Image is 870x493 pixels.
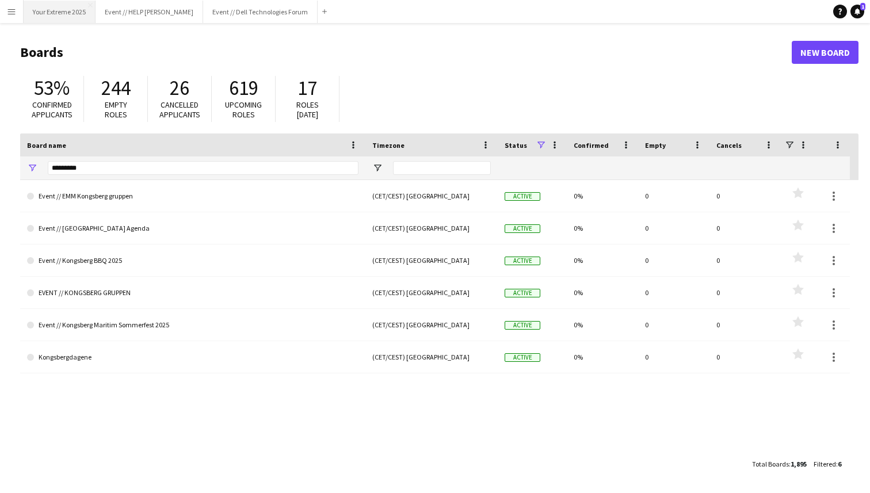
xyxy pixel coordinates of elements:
[96,1,203,23] button: Event // HELP [PERSON_NAME]
[850,5,864,18] a: 1
[297,75,317,101] span: 17
[752,453,807,475] div: :
[814,453,841,475] div: :
[574,141,609,150] span: Confirmed
[638,309,709,341] div: 0
[27,277,358,309] a: EVENT // KONGSBERG GRUPPEN
[709,180,781,212] div: 0
[709,341,781,373] div: 0
[860,3,865,10] span: 1
[838,460,841,468] span: 6
[27,141,66,150] span: Board name
[638,212,709,244] div: 0
[27,180,358,212] a: Event // EMM Kongsberg gruppen
[567,212,638,244] div: 0%
[24,1,96,23] button: Your Extreme 2025
[159,100,200,120] span: Cancelled applicants
[229,75,258,101] span: 619
[505,289,540,297] span: Active
[48,161,358,175] input: Board name Filter Input
[567,244,638,276] div: 0%
[645,141,666,150] span: Empty
[365,309,498,341] div: (CET/CEST) [GEOGRAPHIC_DATA]
[638,244,709,276] div: 0
[709,277,781,308] div: 0
[814,460,836,468] span: Filtered
[505,224,540,233] span: Active
[365,341,498,373] div: (CET/CEST) [GEOGRAPHIC_DATA]
[372,163,383,173] button: Open Filter Menu
[505,321,540,330] span: Active
[27,341,358,373] a: Kongsbergdagene
[365,277,498,308] div: (CET/CEST) [GEOGRAPHIC_DATA]
[393,161,491,175] input: Timezone Filter Input
[101,75,131,101] span: 244
[20,44,792,61] h1: Boards
[365,180,498,212] div: (CET/CEST) [GEOGRAPHIC_DATA]
[372,141,405,150] span: Timezone
[170,75,189,101] span: 26
[792,41,858,64] a: New Board
[365,244,498,276] div: (CET/CEST) [GEOGRAPHIC_DATA]
[716,141,742,150] span: Cancels
[791,460,807,468] span: 1,895
[638,180,709,212] div: 0
[32,100,72,120] span: Confirmed applicants
[709,309,781,341] div: 0
[105,100,127,120] span: Empty roles
[567,309,638,341] div: 0%
[709,244,781,276] div: 0
[709,212,781,244] div: 0
[27,163,37,173] button: Open Filter Menu
[505,192,540,201] span: Active
[638,341,709,373] div: 0
[225,100,262,120] span: Upcoming roles
[34,75,70,101] span: 53%
[505,353,540,362] span: Active
[27,212,358,244] a: Event // [GEOGRAPHIC_DATA] Agenda
[752,460,789,468] span: Total Boards
[365,212,498,244] div: (CET/CEST) [GEOGRAPHIC_DATA]
[567,180,638,212] div: 0%
[638,277,709,308] div: 0
[27,244,358,277] a: Event // Kongsberg BBQ 2025
[203,1,318,23] button: Event // Dell Technologies Forum
[567,341,638,373] div: 0%
[296,100,319,120] span: Roles [DATE]
[27,309,358,341] a: Event // Kongsberg Maritim Sommerfest 2025
[505,257,540,265] span: Active
[505,141,527,150] span: Status
[567,277,638,308] div: 0%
